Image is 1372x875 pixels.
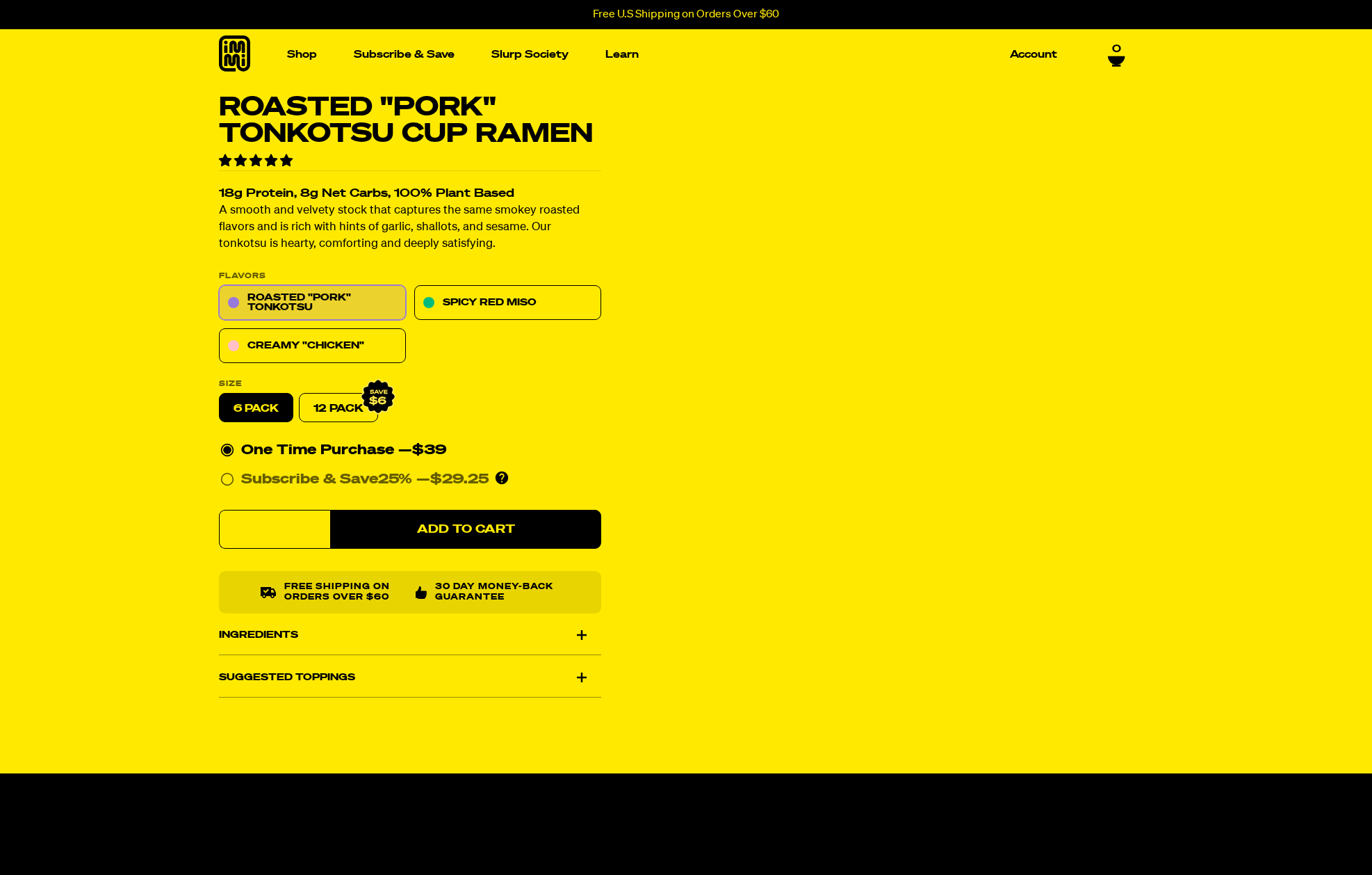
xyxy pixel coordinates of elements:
span: $29.25 [430,473,489,487]
div: One Time Purchase [220,440,600,462]
label: Size [219,380,601,388]
a: Spicy Red Miso [414,286,601,321]
p: Free shipping on orders over $60 [284,583,405,603]
p: Free U.S Shipping on Orders Over $60 [593,8,779,21]
a: Learn [600,44,644,65]
a: 0 [1108,43,1125,67]
label: 6 pack [219,394,293,423]
a: Creamy "Chicken" [219,329,406,364]
p: Flavors [219,273,601,280]
div: — [398,440,447,462]
button: Add to Cart [330,511,601,549]
h1: Roasted "Pork" Tonkotsu Cup Ramen [219,95,601,147]
p: A smooth and velvety stock that captures the same smokey roasted flavors and is rich with hints o... [219,203,601,253]
a: Shop [281,44,322,65]
a: 12 Pack [299,394,378,423]
span: 0 [1112,43,1121,56]
span: 25% [378,473,412,487]
div: Suggested Toppings [219,659,601,698]
h2: 18g Protein, 8g Net Carbs, 100% Plant Based [219,188,601,200]
span: $39 [412,444,447,458]
a: Account [1004,44,1063,65]
a: Subscribe & Save [348,44,460,65]
div: — [416,469,489,491]
div: Subscribe & Save [241,469,412,491]
span: Add to Cart [417,524,515,536]
p: 30 Day Money-Back Guarantee [435,583,560,603]
a: Roasted "Pork" Tonkotsu [219,286,406,321]
span: 4.75 stars [219,155,295,168]
div: Ingredients [219,616,601,655]
a: Slurp Society [486,44,574,65]
nav: Main navigation [281,29,1063,80]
